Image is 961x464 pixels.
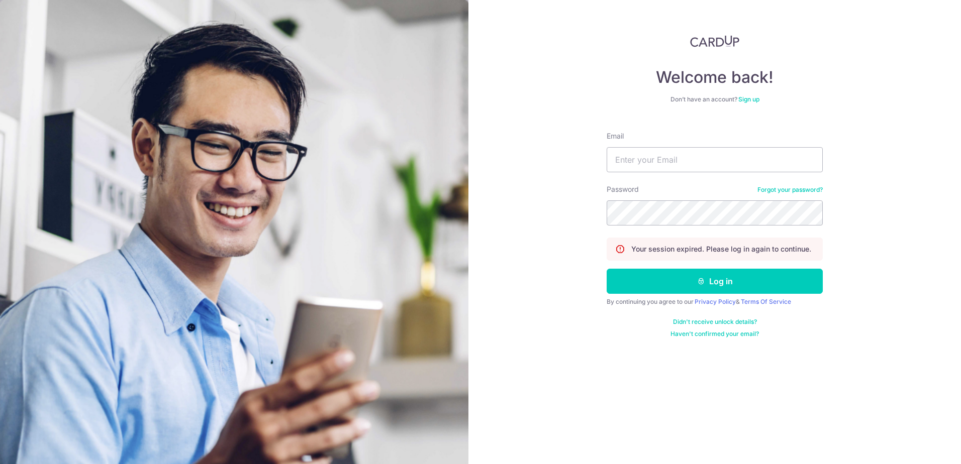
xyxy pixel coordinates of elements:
[607,269,823,294] button: Log in
[607,95,823,103] div: Don’t have an account?
[670,330,759,338] a: Haven't confirmed your email?
[631,244,811,254] p: Your session expired. Please log in again to continue.
[690,35,739,47] img: CardUp Logo
[607,184,639,194] label: Password
[741,298,791,305] a: Terms Of Service
[757,186,823,194] a: Forgot your password?
[695,298,736,305] a: Privacy Policy
[607,147,823,172] input: Enter your Email
[673,318,757,326] a: Didn't receive unlock details?
[738,95,759,103] a: Sign up
[607,131,624,141] label: Email
[607,298,823,306] div: By continuing you agree to our &
[607,67,823,87] h4: Welcome back!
